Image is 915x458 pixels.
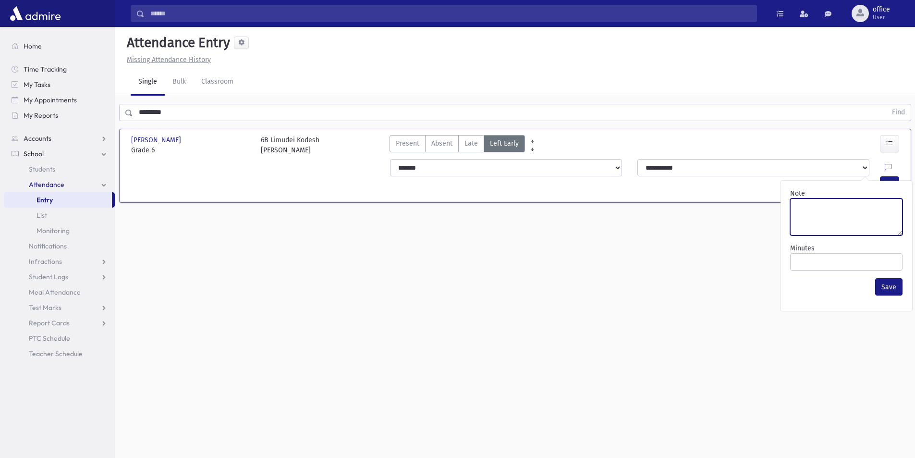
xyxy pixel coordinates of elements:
span: List [37,211,47,220]
span: Accounts [24,134,51,143]
span: My Appointments [24,96,77,104]
a: Teacher Schedule [4,346,115,361]
a: My Reports [4,108,115,123]
u: Missing Attendance History [127,56,211,64]
span: [PERSON_NAME] [131,135,183,145]
a: List [4,208,115,223]
span: Present [396,138,419,149]
a: Missing Attendance History [123,56,211,64]
a: Notifications [4,238,115,254]
span: Student Logs [29,272,68,281]
span: Late [464,138,478,149]
img: AdmirePro [8,4,63,23]
span: Attendance [29,180,64,189]
a: Students [4,161,115,177]
span: Report Cards [29,319,70,327]
a: Test Marks [4,300,115,315]
div: 6B Limudei Kodesh [PERSON_NAME] [261,135,319,155]
span: Meal Attendance [29,288,81,297]
span: Notifications [29,242,67,250]
label: Minutes [790,243,815,253]
a: My Tasks [4,77,115,92]
span: Test Marks [29,303,61,312]
a: Accounts [4,131,115,146]
span: Teacher Schedule [29,349,83,358]
span: Infractions [29,257,62,266]
a: My Appointments [4,92,115,108]
a: Student Logs [4,269,115,285]
a: Report Cards [4,315,115,331]
a: Entry [4,192,112,208]
a: Monitoring [4,223,115,238]
span: Grade 6 [131,145,251,155]
a: Home [4,38,115,54]
a: Time Tracking [4,62,115,77]
a: Infractions [4,254,115,269]
button: Save [875,278,903,296]
span: office [873,6,890,13]
h5: Attendance Entry [123,35,230,51]
span: My Tasks [24,80,50,89]
a: Attendance [4,177,115,192]
span: Entry [37,196,53,204]
span: Time Tracking [24,65,67,74]
div: AttTypes [390,135,525,155]
label: Note [790,188,805,198]
span: PTC Schedule [29,334,70,343]
a: Meal Attendance [4,285,115,300]
span: Absent [431,138,452,149]
span: User [873,13,890,21]
a: School [4,146,115,161]
span: Students [29,165,55,173]
span: Monitoring [37,226,70,235]
span: School [24,149,44,158]
a: PTC Schedule [4,331,115,346]
a: Single [131,69,165,96]
span: Left Early [490,138,519,149]
span: My Reports [24,111,58,120]
a: Classroom [194,69,241,96]
span: Home [24,42,42,50]
input: Search [145,5,756,22]
button: Find [886,104,911,121]
a: Bulk [165,69,194,96]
